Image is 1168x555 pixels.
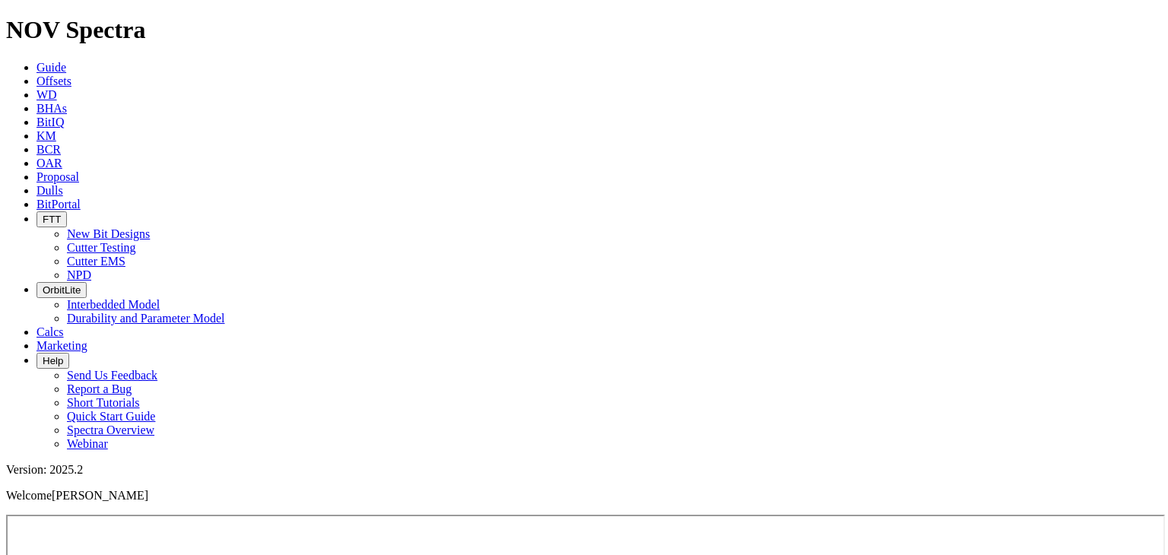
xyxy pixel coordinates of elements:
[43,355,63,366] span: Help
[36,61,66,74] a: Guide
[67,437,108,450] a: Webinar
[67,268,91,281] a: NPD
[36,184,63,197] a: Dulls
[6,463,1162,477] div: Version: 2025.2
[67,227,150,240] a: New Bit Designs
[43,214,61,225] span: FTT
[36,75,71,87] a: Offsets
[36,282,87,298] button: OrbitLite
[36,170,79,183] a: Proposal
[36,143,61,156] a: BCR
[43,284,81,296] span: OrbitLite
[6,489,1162,503] p: Welcome
[36,353,69,369] button: Help
[67,396,140,409] a: Short Tutorials
[36,325,64,338] a: Calcs
[52,489,148,502] span: [PERSON_NAME]
[36,129,56,142] a: KM
[36,198,81,211] a: BitPortal
[67,369,157,382] a: Send Us Feedback
[36,211,67,227] button: FTT
[36,339,87,352] a: Marketing
[67,382,132,395] a: Report a Bug
[67,410,155,423] a: Quick Start Guide
[36,88,57,101] a: WD
[67,255,125,268] a: Cutter EMS
[36,116,64,128] a: BitIQ
[67,241,136,254] a: Cutter Testing
[67,312,225,325] a: Durability and Parameter Model
[67,423,154,436] a: Spectra Overview
[6,16,1162,44] h1: NOV Spectra
[36,102,67,115] a: BHAs
[36,157,62,170] a: OAR
[67,298,160,311] a: Interbedded Model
